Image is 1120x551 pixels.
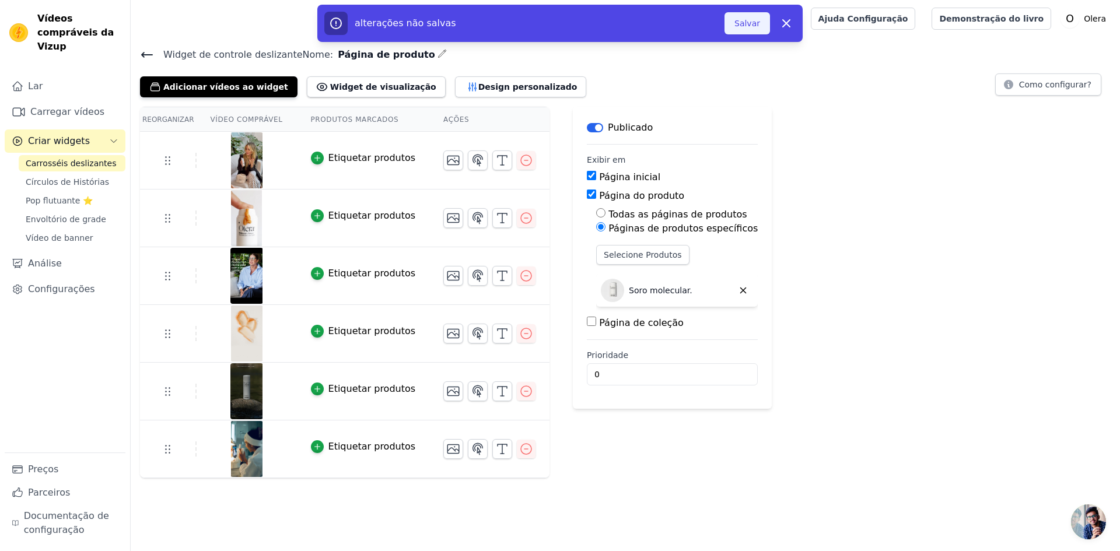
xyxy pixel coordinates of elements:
[455,76,587,97] button: Design personalizado
[311,440,416,454] button: Etiquetar produtos
[328,268,416,279] font: Etiquetar produtos
[303,49,334,60] font: Nome:
[163,49,303,60] font: Widget de controle deslizante
[28,487,70,498] font: Parceiros
[30,106,104,117] font: Carregar vídeos
[355,17,456,29] font: alterações não salvas
[443,439,463,459] button: Alterar miniatura
[599,190,684,201] font: Página do produto
[19,211,125,227] a: Envoltório de grade
[328,210,416,221] font: Etiquetar produtos
[5,481,125,504] a: Parceiros
[230,248,263,304] img: vizup-images-9273.jpg
[596,245,689,265] button: Selecione Produtos
[587,155,625,164] font: Exibir em
[28,283,95,294] font: Configurações
[307,76,446,97] button: Widget de visualização
[1071,504,1106,539] div: Bate-papo aberto
[311,209,416,223] button: Etiquetar produtos
[28,258,62,269] font: Análise
[28,135,90,146] font: Criar widgets
[599,317,684,328] font: Página de coleção
[28,80,43,92] font: Lar
[311,115,399,124] font: Produtos marcados
[140,76,297,97] button: Adicionar vídeos ao widget
[601,279,624,302] img: Soro molecular.
[230,363,263,419] img: vizup-images-8773.jpg
[5,75,125,98] a: Lar
[608,122,653,133] font: Publicado
[5,278,125,301] a: Configurações
[443,381,463,401] button: Alterar miniatura
[330,82,436,92] font: Widget de visualização
[311,266,416,280] button: Etiquetar produtos
[734,19,760,28] font: Salvar
[163,82,288,92] font: Adicionar vídeos ao widget
[443,266,463,286] button: Alterar miniatura
[5,129,125,153] button: Criar widgets
[995,82,1101,93] a: Como configurar?
[5,458,125,481] a: Preços
[311,382,416,396] button: Etiquetar produtos
[1019,80,1091,89] font: Como configurar?
[211,115,283,124] font: Vídeo comprável
[230,421,263,477] img: vizup-images-fcae.jpg
[19,230,125,246] a: Vídeo de banner
[19,192,125,209] a: Pop flutuante ⭐
[328,325,416,336] font: Etiquetar produtos
[338,49,435,60] font: Página de produto
[26,177,109,187] font: Círculos de Histórias
[599,171,660,183] font: Página inicial
[328,152,416,163] font: Etiquetar produtos
[587,350,628,360] font: Prioridade
[995,73,1101,96] button: Como configurar?
[5,252,125,275] a: Análise
[328,441,416,452] font: Etiquetar produtos
[28,464,58,475] font: Preços
[26,159,116,168] font: Carrosséis deslizantes
[5,504,125,542] a: Documentação de configuração
[19,174,125,190] a: Círculos de Histórias
[443,324,463,343] button: Alterar miniatura
[26,215,106,224] font: Envoltório de grade
[478,82,577,92] font: Design personalizado
[142,115,194,124] font: Reorganizar
[311,324,416,338] button: Etiquetar produtos
[311,151,416,165] button: Etiquetar produtos
[443,208,463,228] button: Alterar miniatura
[443,150,463,170] button: Alterar miniatura
[608,209,747,220] font: Todas as páginas de produtos
[19,155,125,171] a: Carrosséis deslizantes
[230,306,263,362] img: vizup-images-7e42.jpg
[629,286,692,295] font: Soro molecular.
[5,100,125,124] a: Carregar vídeos
[230,190,263,246] img: vizup-images-348d.jpg
[608,223,758,234] font: Páginas de produtos específicos
[328,383,416,394] font: Etiquetar produtos
[26,196,93,205] font: Pop flutuante ⭐
[230,132,263,188] img: vizup-images-6ed9.jpg
[24,510,109,535] font: Documentação de configuração
[26,233,93,243] font: Vídeo de banner
[437,47,447,62] div: Editar nome
[724,12,770,34] button: Salvar
[733,280,753,300] button: Excluir widget
[443,115,469,124] font: Ações
[604,250,681,259] font: Selecione Produtos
